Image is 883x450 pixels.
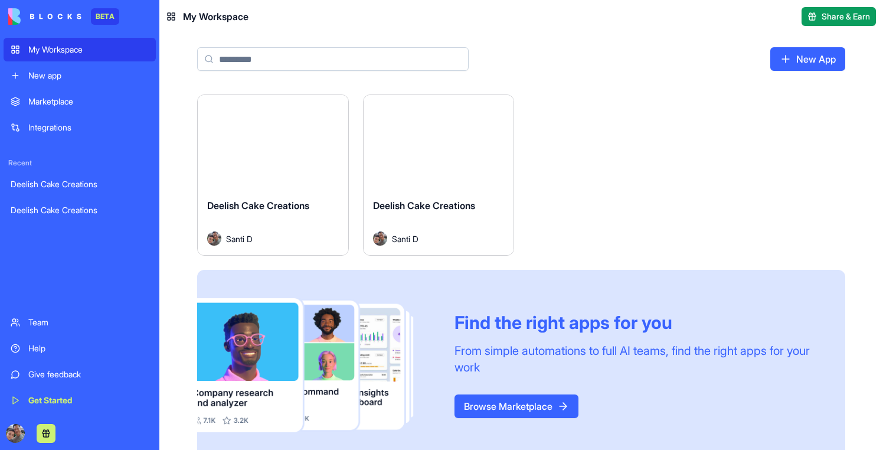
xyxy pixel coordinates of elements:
[226,233,253,245] span: Santi D
[207,231,221,246] img: Avatar
[770,47,845,71] a: New App
[4,389,156,412] a: Get Started
[28,317,149,328] div: Team
[28,122,149,133] div: Integrations
[8,8,119,25] a: BETA
[28,44,149,56] div: My Workspace
[4,64,156,87] a: New app
[4,116,156,139] a: Integrations
[11,204,149,216] div: Deelish Cake Creations
[392,233,418,245] span: Santi D
[4,158,156,168] span: Recent
[11,178,149,190] div: Deelish Cake Creations
[454,312,817,333] div: Find the right apps for you
[822,11,870,22] span: Share & Earn
[454,394,578,418] a: Browse Marketplace
[6,424,25,443] img: ACg8ocIIcU0TLTrva3odJ1sJE6rc0_wTt6-1CV0mvU2YbrGriTx19wGbhA=s96-c
[91,8,119,25] div: BETA
[802,7,876,26] button: Share & Earn
[373,231,387,246] img: Avatar
[4,90,156,113] a: Marketplace
[28,70,149,81] div: New app
[4,311,156,334] a: Team
[4,172,156,196] a: Deelish Cake Creations
[373,200,475,211] span: Deelish Cake Creations
[207,200,309,211] span: Deelish Cake Creations
[4,198,156,222] a: Deelish Cake Creations
[197,94,349,256] a: Deelish Cake CreationsAvatarSanti D
[454,343,817,376] div: From simple automations to full AI teams, find the right apps for your work
[28,394,149,406] div: Get Started
[28,343,149,354] div: Help
[28,96,149,107] div: Marketplace
[4,363,156,386] a: Give feedback
[28,369,149,380] div: Give feedback
[4,337,156,360] a: Help
[8,8,81,25] img: logo
[197,298,436,432] img: Frame_181_egmpey.png
[183,9,248,24] span: My Workspace
[363,94,515,256] a: Deelish Cake CreationsAvatarSanti D
[4,38,156,61] a: My Workspace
